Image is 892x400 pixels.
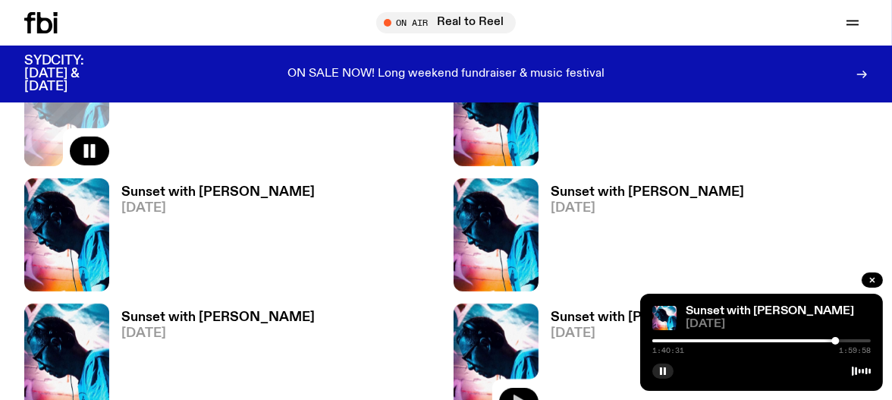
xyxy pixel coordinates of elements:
span: 1:59:58 [839,347,871,354]
span: [DATE] [551,202,744,215]
span: [DATE] [686,319,871,330]
h3: Sunset with [PERSON_NAME] [121,186,315,199]
img: Simon Caldwell stands side on, looking downwards. He has headphones on. Behind him is a brightly ... [24,178,109,291]
span: [DATE] [121,327,315,340]
img: Simon Caldwell stands side on, looking downwards. He has headphones on. Behind him is a brightly ... [454,53,539,166]
a: Sunset with [PERSON_NAME][DATE] [539,186,744,291]
a: Sunset with [PERSON_NAME][DATE] [539,61,744,166]
h3: Sunset with [PERSON_NAME] [551,311,744,324]
p: ON SALE NOW! Long weekend fundraiser & music festival [287,68,605,81]
h3: Sunset with [PERSON_NAME] [551,186,744,199]
span: [DATE] [551,327,744,340]
button: On AirReal to Reel [376,12,516,33]
span: 1:40:31 [652,347,684,354]
a: Sunset with [PERSON_NAME][DATE] [109,61,315,166]
a: Sunset with [PERSON_NAME] [686,305,854,317]
span: [DATE] [121,202,315,215]
img: Simon Caldwell stands side on, looking downwards. He has headphones on. Behind him is a brightly ... [652,306,677,330]
a: Sunset with [PERSON_NAME][DATE] [109,186,315,291]
img: Simon Caldwell stands side on, looking downwards. He has headphones on. Behind him is a brightly ... [454,178,539,291]
h3: SYDCITY: [DATE] & [DATE] [24,55,121,93]
h3: Sunset with [PERSON_NAME] [121,311,315,324]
